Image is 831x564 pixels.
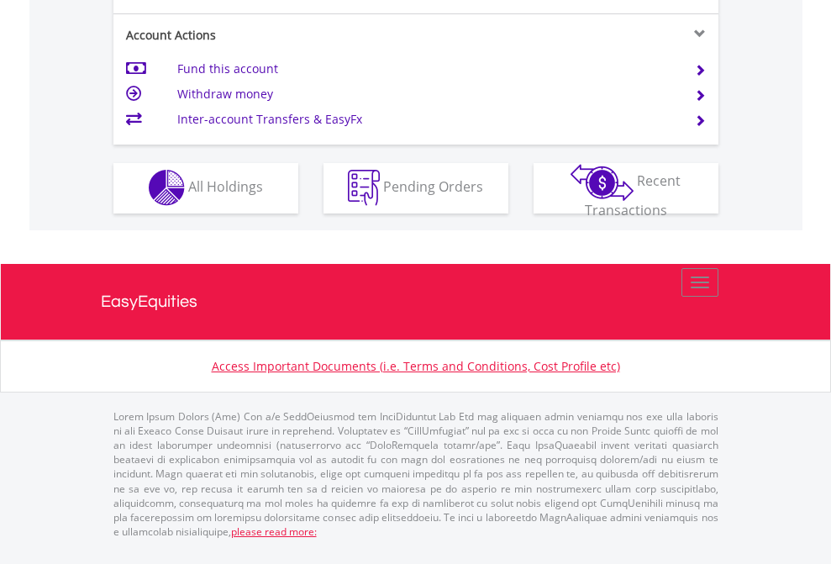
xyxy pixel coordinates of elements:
[113,27,416,44] div: Account Actions
[101,264,731,340] a: EasyEquities
[177,107,674,132] td: Inter-account Transfers & EasyFx
[585,171,681,219] span: Recent Transactions
[113,163,298,213] button: All Holdings
[348,170,380,206] img: pending_instructions-wht.png
[113,409,718,539] p: Lorem Ipsum Dolors (Ame) Con a/e SeddOeiusmod tem InciDiduntut Lab Etd mag aliquaen admin veniamq...
[188,177,263,196] span: All Holdings
[231,524,317,539] a: please read more:
[149,170,185,206] img: holdings-wht.png
[534,163,718,213] button: Recent Transactions
[177,82,674,107] td: Withdraw money
[177,56,674,82] td: Fund this account
[212,358,620,374] a: Access Important Documents (i.e. Terms and Conditions, Cost Profile etc)
[383,177,483,196] span: Pending Orders
[571,164,634,201] img: transactions-zar-wht.png
[323,163,508,213] button: Pending Orders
